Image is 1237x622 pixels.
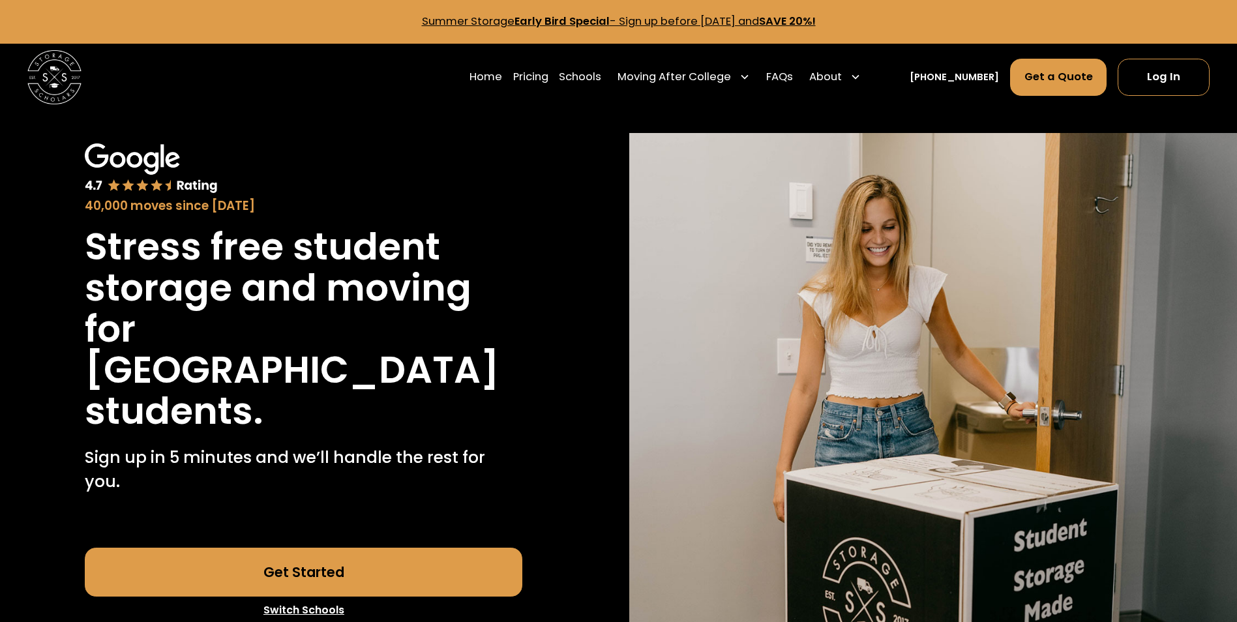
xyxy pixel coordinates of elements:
img: Storage Scholars main logo [27,50,82,104]
a: Schools [559,58,601,96]
a: Log In [1118,59,1210,95]
h1: [GEOGRAPHIC_DATA] [85,349,499,391]
div: Moving After College [612,58,756,96]
div: About [809,69,842,85]
strong: SAVE 20%! [759,14,816,29]
p: Sign up in 5 minutes and we’ll handle the rest for you. [85,445,522,494]
a: Home [469,58,502,96]
div: Moving After College [618,69,731,85]
div: About [804,58,867,96]
a: Get Started [85,548,522,597]
img: Google 4.7 star rating [85,143,218,194]
a: [PHONE_NUMBER] [910,70,999,85]
a: FAQs [766,58,793,96]
a: Pricing [513,58,548,96]
h1: Stress free student storage and moving for [85,226,522,349]
a: Summer StorageEarly Bird Special- Sign up before [DATE] andSAVE 20%! [422,14,816,29]
strong: Early Bird Special [514,14,610,29]
a: Get a Quote [1010,59,1107,95]
h1: students. [85,391,263,432]
div: 40,000 moves since [DATE] [85,197,522,215]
